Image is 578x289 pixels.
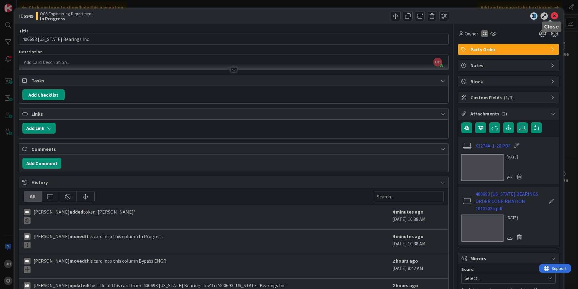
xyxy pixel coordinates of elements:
span: Mirrors [470,255,548,262]
span: Support [13,1,28,8]
a: 400693 [US_STATE] BEARINGS ORDER CONFIRMATION 10102025.pdf [476,190,546,212]
span: OCS Engineering Department [40,11,93,16]
button: Add Link [22,123,56,134]
div: uh [24,233,31,240]
div: [DATE] 10:38 AM [392,233,444,251]
span: History [31,179,437,186]
button: Add Comment [22,158,61,169]
h5: Close [544,24,559,30]
b: 2 hours ago [392,258,418,264]
a: X1274A-1-20.PDF [476,142,511,149]
span: Select... [465,274,542,282]
span: Tasks [31,77,437,84]
span: UH [433,58,442,66]
b: added [70,209,83,215]
b: 4 minutes ago [392,233,424,239]
span: Owner [465,30,478,37]
span: Comments [31,145,437,153]
div: Download [507,233,513,241]
b: 5949 [24,13,33,19]
b: In Progress [40,16,93,21]
span: ( 2 ) [501,111,507,117]
span: [PERSON_NAME] this card into this column In Progress [34,233,163,248]
span: [PERSON_NAME] this card into this column Bypass ENGR [34,257,166,273]
div: [DATE] [507,214,524,221]
b: updated [70,282,88,288]
span: Links [31,110,437,118]
label: Title [19,28,29,34]
span: Description [19,49,43,55]
span: Block [470,78,548,85]
span: ( 1/3 ) [504,95,514,101]
input: type card name here... [19,34,449,45]
input: Search... [374,191,444,202]
div: All [24,191,42,202]
span: ID [19,12,33,20]
b: moved [70,233,85,239]
span: Dates [470,62,548,69]
b: 4 minutes ago [392,209,424,215]
div: uh [24,209,31,215]
span: [PERSON_NAME] token '[PERSON_NAME]' [34,208,135,224]
div: uh [24,258,31,264]
div: DH [24,282,31,289]
b: moved [70,258,85,264]
span: Custom Fields [470,94,548,101]
span: Attachments [470,110,548,117]
div: [DATE] [507,154,524,160]
div: CC [481,30,488,37]
b: 2 hours ago [392,282,418,288]
div: Download [507,173,513,181]
button: Add Checklist [22,89,65,100]
div: [DATE] 10:38 AM [392,208,444,226]
span: Board [461,267,474,271]
span: Parts Order [470,46,548,53]
div: [DATE] 8:42 AM [392,257,444,275]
